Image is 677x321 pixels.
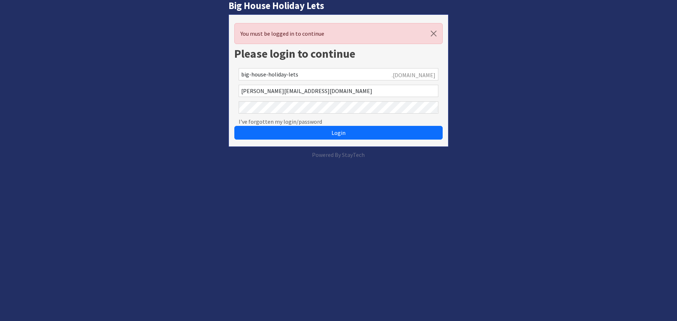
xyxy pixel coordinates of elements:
button: Login [234,126,443,140]
input: Account Reference [239,68,438,80]
input: Email [239,85,438,97]
p: Powered By StayTech [229,150,448,159]
h1: Please login to continue [234,47,443,61]
span: Login [331,129,346,136]
a: I've forgotten my login/password [239,117,322,126]
div: You must be logged in to continue [234,23,443,44]
span: .[DOMAIN_NAME] [392,71,435,79]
